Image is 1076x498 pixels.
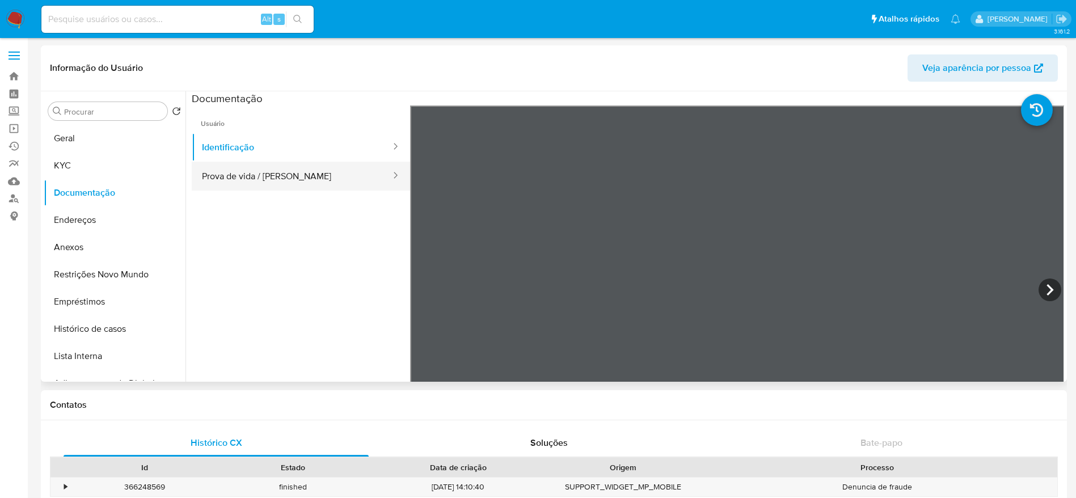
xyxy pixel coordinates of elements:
input: Procurar [64,107,163,117]
div: [DATE] 14:10:40 [368,478,549,496]
span: Veja aparência por pessoa [922,54,1031,82]
span: Soluções [530,436,568,449]
div: finished [219,478,368,496]
div: Origem [557,462,690,473]
p: eduardo.dutra@mercadolivre.com [988,14,1052,24]
div: Data de criação [375,462,541,473]
button: Procurar [53,107,62,116]
h1: Contatos [50,399,1058,411]
span: Bate-papo [860,436,902,449]
button: Restrições Novo Mundo [44,261,185,288]
span: s [277,14,281,24]
button: Endereços [44,206,185,234]
h1: Informação do Usuário [50,62,143,74]
button: Empréstimos [44,288,185,315]
button: Histórico de casos [44,315,185,343]
span: Atalhos rápidos [879,13,939,25]
div: • [64,482,67,492]
a: Sair [1056,13,1067,25]
button: KYC [44,152,185,179]
button: Documentação [44,179,185,206]
div: SUPPORT_WIDGET_MP_MOBILE [549,478,698,496]
div: Processo [706,462,1049,473]
div: 366248569 [70,478,219,496]
div: Denuncia de fraude [698,478,1057,496]
div: Estado [227,462,360,473]
span: Alt [262,14,271,24]
a: Notificações [951,14,960,24]
button: Geral [44,125,185,152]
div: Id [78,462,211,473]
button: search-icon [286,11,309,27]
button: Retornar ao pedido padrão [172,107,181,119]
button: Anexos [44,234,185,261]
button: Adiantamentos de Dinheiro [44,370,185,397]
button: Lista Interna [44,343,185,370]
span: Histórico CX [191,436,242,449]
input: Pesquise usuários ou casos... [41,12,314,27]
button: Veja aparência por pessoa [908,54,1058,82]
